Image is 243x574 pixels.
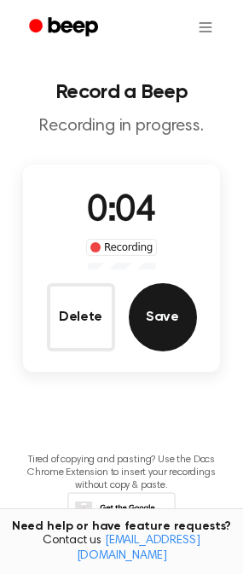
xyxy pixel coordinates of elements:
[87,194,155,229] span: 0:04
[14,82,229,102] h1: Record a Beep
[17,11,113,44] a: Beep
[129,283,197,351] button: Save Audio Record
[14,116,229,137] p: Recording in progress.
[14,454,229,492] p: Tired of copying and pasting? Use the Docs Chrome Extension to insert your recordings without cop...
[185,7,226,48] button: Open menu
[10,534,233,564] span: Contact us
[86,239,157,256] div: Recording
[47,283,115,351] button: Delete Audio Record
[77,535,200,562] a: [EMAIL_ADDRESS][DOMAIN_NAME]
